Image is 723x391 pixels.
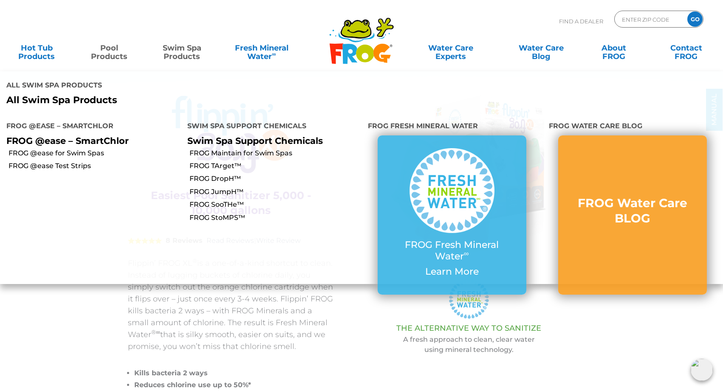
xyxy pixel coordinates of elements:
[658,39,715,56] a: ContactFROG
[691,359,713,381] img: openIcon
[687,11,703,27] input: GO
[189,149,362,158] a: FROG Maintain for Swim Spas
[151,329,160,335] sup: ®∞
[6,78,355,95] h4: All Swim Spa Products
[187,118,356,135] h4: Swim Spa Support Chemicals
[464,249,469,258] sup: ∞
[134,379,334,391] li: Reduces chlorine use up to 50%*
[81,39,138,56] a: PoolProducts
[513,39,569,56] a: Water CareBlog
[405,39,497,56] a: Water CareExperts
[226,39,297,56] a: Fresh MineralWater∞
[6,118,175,135] h4: FROG @ease – SmartChlor
[575,195,690,226] h3: FROG Water Care BLOG
[575,195,690,235] a: FROG Water Care BLOG
[8,161,181,171] a: FROG @ease Test Strips
[8,149,181,158] a: FROG @ease for Swim Spas
[355,335,582,355] p: A fresh approach to clean, clear water using mineral technology.
[189,174,362,183] a: FROG DropH™
[549,118,717,135] h4: FROG Water Care BLOG
[187,135,323,146] a: Swim Spa Support Chemicals
[355,324,582,332] h3: THE ALTERNATIVE WAY TO SANITIZE
[6,135,175,146] p: FROG @ease – SmartChlor
[395,266,509,277] p: Learn More
[6,95,355,106] a: All Swim Spa Products
[585,39,642,56] a: AboutFROG
[134,367,334,379] li: Kills bacteria 2 ways
[154,39,210,56] a: Swim SpaProducts
[395,239,509,262] p: FROG Fresh Mineral Water
[128,257,334,352] p: Flippin’ FROG XL is a one-of-a-kind shortcut to clean. Instead of lugging buckets of chlorine dai...
[189,187,362,197] a: FROG JumpH™
[189,200,362,209] a: FROG SooTHe™
[395,148,509,281] a: FROG Fresh Mineral Water∞ Learn More
[368,118,536,135] h4: FROG Fresh Mineral Water
[8,39,65,56] a: Hot TubProducts
[189,213,362,222] a: FROG StoMPS™
[272,51,276,57] sup: ∞
[189,161,362,171] a: FROG TArget™
[621,13,678,25] input: Zip Code Form
[559,11,603,32] p: Find A Dealer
